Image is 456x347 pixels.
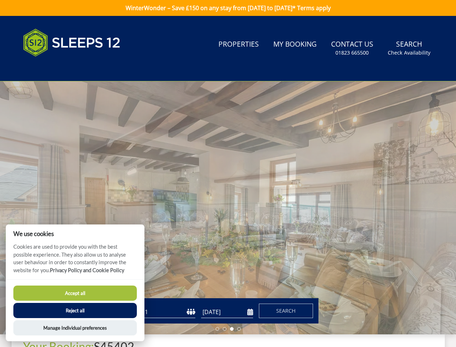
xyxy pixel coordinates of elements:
[388,49,430,56] small: Check Availability
[13,320,137,335] button: Manage Individual preferences
[19,65,95,71] iframe: Customer reviews powered by Trustpilot
[328,37,376,60] a: Contact Us01823 665500
[335,49,369,56] small: 01823 665500
[201,306,253,318] input: Arrival Date
[13,286,137,301] button: Accept all
[276,307,296,314] span: Search
[6,230,144,237] h2: We use cookies
[216,37,262,53] a: Properties
[385,37,433,60] a: SearchCheck Availability
[23,25,121,61] img: Sleeps 12
[6,243,144,279] p: Cookies are used to provide you with the best possible experience. They also allow us to analyse ...
[270,37,320,53] a: My Booking
[259,304,313,318] button: Search
[13,303,137,318] button: Reject all
[50,267,124,273] a: Privacy Policy and Cookie Policy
